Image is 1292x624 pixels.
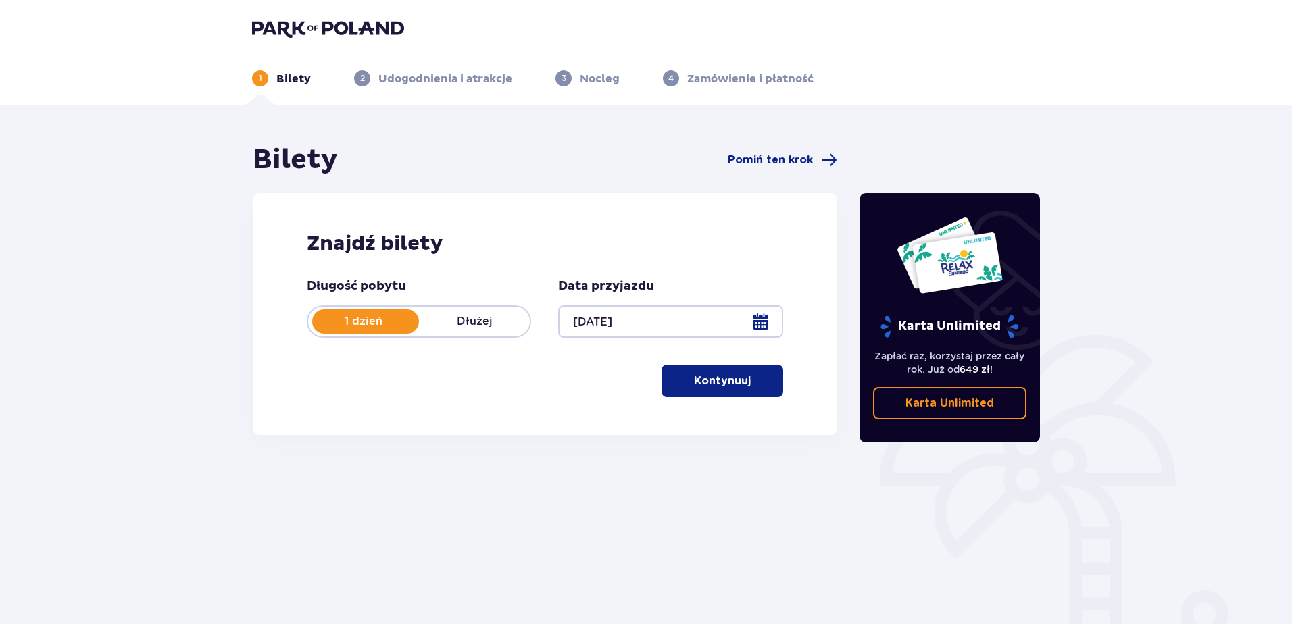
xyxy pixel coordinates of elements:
[558,278,654,294] p: Data przyjazdu
[419,314,530,329] p: Dłużej
[308,314,419,329] p: 1 dzień
[555,70,620,86] div: 3Nocleg
[252,70,311,86] div: 1Bilety
[687,72,814,86] p: Zamówienie i płatność
[276,72,311,86] p: Bilety
[694,373,751,388] p: Kontynuuj
[562,72,566,84] p: 3
[378,72,512,86] p: Udogodnienia i atrakcje
[662,365,783,397] button: Kontynuuj
[663,70,814,86] div: 4Zamówienie i płatność
[252,19,404,38] img: Park of Poland logo
[728,152,837,168] a: Pomiń ten krok
[259,72,262,84] p: 1
[896,216,1003,294] img: Dwie karty całoroczne do Suntago z napisem 'UNLIMITED RELAX', na białym tle z tropikalnymi liśćmi...
[728,153,813,167] span: Pomiń ten krok
[905,396,994,411] p: Karta Unlimited
[307,231,783,257] h2: Znajdź bilety
[253,143,338,177] h1: Bilety
[354,70,512,86] div: 2Udogodnienia i atrakcje
[668,72,674,84] p: 4
[873,349,1027,376] p: Zapłać raz, korzystaj przez cały rok. Już od !
[879,315,1020,338] p: Karta Unlimited
[873,387,1027,419] a: Karta Unlimited
[960,364,990,375] span: 649 zł
[580,72,620,86] p: Nocleg
[360,72,365,84] p: 2
[307,278,406,294] p: Długość pobytu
